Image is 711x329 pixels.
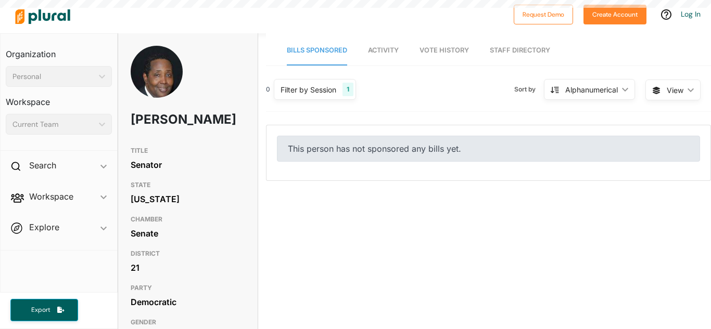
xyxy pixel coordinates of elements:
img: Headshot of Darrell Jackson [131,46,183,117]
h3: DISTRICT [131,247,245,260]
span: Sort by [514,85,544,94]
a: Vote History [420,36,469,65]
h3: GENDER [131,316,245,328]
a: Create Account [583,8,646,19]
h3: STATE [131,179,245,191]
div: Senate [131,226,245,241]
h3: Workspace [6,87,112,110]
div: Current Team [12,119,95,130]
a: Activity [368,36,399,65]
div: Personal [12,71,95,82]
button: Request Demo [514,5,573,24]
button: Create Account [583,5,646,24]
span: Vote History [420,46,469,54]
h3: TITLE [131,144,245,157]
div: [US_STATE] [131,191,245,207]
h3: Organization [6,39,112,62]
h2: Search [29,160,56,171]
span: Activity [368,46,399,54]
a: Request Demo [514,8,573,19]
div: This person has not sponsored any bills yet. [277,136,700,162]
div: Democratic [131,294,245,310]
div: 1 [342,83,353,96]
span: View [667,85,683,96]
h3: CHAMBER [131,213,245,226]
div: Senator [131,157,245,173]
h1: [PERSON_NAME] [131,104,199,135]
span: Bills Sponsored [287,46,347,54]
div: Alphanumerical [565,84,618,95]
button: Export [10,299,78,321]
span: Export [24,306,57,314]
a: Staff Directory [490,36,550,65]
a: Bills Sponsored [287,36,347,65]
div: 21 [131,260,245,275]
h3: PARTY [131,282,245,294]
div: Filter by Session [281,84,336,95]
a: Log In [681,9,701,19]
div: 0 [266,85,270,94]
